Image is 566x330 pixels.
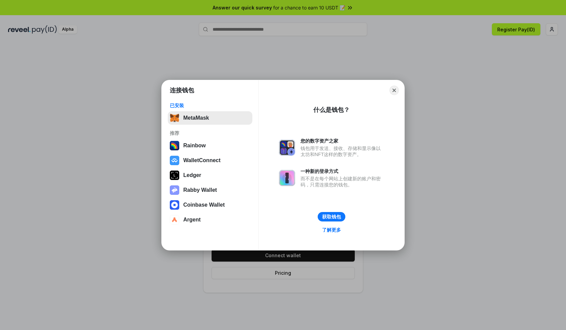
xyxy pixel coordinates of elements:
[389,86,399,95] button: Close
[279,140,295,156] img: svg+xml,%3Csvg%20xmlns%3D%22http%3A%2F%2Fwww.w3.org%2F2000%2Fsvg%22%20fill%3D%22none%22%20viewBox...
[168,198,252,212] button: Coinbase Wallet
[170,171,179,180] img: svg+xml,%3Csvg%20xmlns%3D%22http%3A%2F%2Fwww.w3.org%2F2000%2Fsvg%22%20width%3D%2228%22%20height%3...
[183,202,225,208] div: Coinbase Wallet
[301,168,384,174] div: 一种新的登录方式
[170,200,179,210] img: svg+xml,%3Csvg%20width%3D%2228%22%20height%3D%2228%22%20viewBox%3D%220%200%2028%2028%22%20fill%3D...
[301,176,384,188] div: 而不是在每个网站上创建新的账户和密码，只需连接您的钱包。
[301,145,384,157] div: 钱包用于发送、接收、存储和显示像以太坊和NFT这样的数字资产。
[168,169,252,182] button: Ledger
[170,130,250,136] div: 推荐
[318,226,345,234] a: 了解更多
[279,170,295,186] img: svg+xml,%3Csvg%20xmlns%3D%22http%3A%2F%2Fwww.w3.org%2F2000%2Fsvg%22%20fill%3D%22none%22%20viewBox...
[183,217,201,223] div: Argent
[183,187,217,193] div: Rabby Wallet
[313,106,350,114] div: 什么是钱包？
[322,214,341,220] div: 获取钱包
[170,185,179,195] img: svg+xml,%3Csvg%20xmlns%3D%22http%3A%2F%2Fwww.w3.org%2F2000%2Fsvg%22%20fill%3D%22none%22%20viewBox...
[168,139,252,152] button: Rainbow
[170,102,250,109] div: 已安装
[183,115,209,121] div: MetaMask
[170,215,179,224] img: svg+xml,%3Csvg%20width%3D%2228%22%20height%3D%2228%22%20viewBox%3D%220%200%2028%2028%22%20fill%3D...
[183,157,221,163] div: WalletConnect
[170,113,179,123] img: svg+xml,%3Csvg%20fill%3D%22none%22%20height%3D%2233%22%20viewBox%3D%220%200%2035%2033%22%20width%...
[301,138,384,144] div: 您的数字资产之家
[318,212,345,221] button: 获取钱包
[170,141,179,150] img: svg+xml,%3Csvg%20width%3D%22120%22%20height%3D%22120%22%20viewBox%3D%220%200%20120%20120%22%20fil...
[183,143,206,149] div: Rainbow
[168,154,252,167] button: WalletConnect
[168,213,252,227] button: Argent
[168,111,252,125] button: MetaMask
[322,227,341,233] div: 了解更多
[170,156,179,165] img: svg+xml,%3Csvg%20width%3D%2228%22%20height%3D%2228%22%20viewBox%3D%220%200%2028%2028%22%20fill%3D...
[183,172,201,178] div: Ledger
[170,86,194,94] h1: 连接钱包
[168,183,252,197] button: Rabby Wallet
